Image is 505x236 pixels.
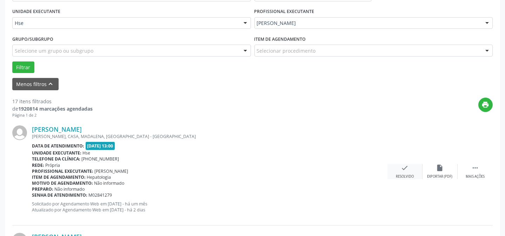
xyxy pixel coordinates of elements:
[83,150,91,156] span: Hse
[471,164,479,172] i: 
[396,174,414,179] div: Resolvido
[12,78,59,90] button: Menos filtroskeyboard_arrow_up
[15,20,237,27] span: Hse
[478,98,493,112] button: print
[32,143,84,149] b: Data de atendimento:
[427,174,453,179] div: Exportar (PDF)
[46,162,60,168] span: Própria
[89,192,112,198] span: M02841279
[466,174,485,179] div: Mais ações
[32,125,82,133] a: [PERSON_NAME]
[32,150,81,156] b: Unidade executante:
[32,186,53,192] b: Preparo:
[32,133,387,139] div: [PERSON_NAME], CASA, MADALENA, [GEOGRAPHIC_DATA] - [GEOGRAPHIC_DATA]
[12,112,93,118] div: Página 1 de 2
[12,6,60,17] label: UNIDADE EXECUTANTE
[12,125,27,140] img: img
[401,164,409,172] i: check
[254,34,306,45] label: Item de agendamento
[86,142,115,150] span: [DATE] 13:00
[82,156,119,162] span: [PHONE_NUMBER]
[95,168,128,174] span: [PERSON_NAME]
[15,47,93,54] span: Selecione um grupo ou subgrupo
[257,47,316,54] span: Selecionar procedimento
[436,164,444,172] i: insert_drive_file
[47,80,55,88] i: keyboard_arrow_up
[32,162,44,168] b: Rede:
[254,6,314,17] label: PROFISSIONAL EXECUTANTE
[32,180,93,186] b: Motivo de agendamento:
[12,98,93,105] div: 17 itens filtrados
[32,156,80,162] b: Telefone da clínica:
[87,174,111,180] span: Hepatologia
[55,186,85,192] span: Não informado
[18,105,93,112] strong: 1920814 marcações agendadas
[32,201,387,213] p: Solicitado por Agendamento Web em [DATE] - há um mês Atualizado por Agendamento Web em [DATE] - h...
[12,34,53,45] label: Grupo/Subgrupo
[32,174,86,180] b: Item de agendamento:
[12,105,93,112] div: de
[482,101,490,109] i: print
[12,61,34,73] button: Filtrar
[32,192,87,198] b: Senha de atendimento:
[32,168,93,174] b: Profissional executante:
[94,180,125,186] span: Não informado
[257,20,479,27] span: [PERSON_NAME]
